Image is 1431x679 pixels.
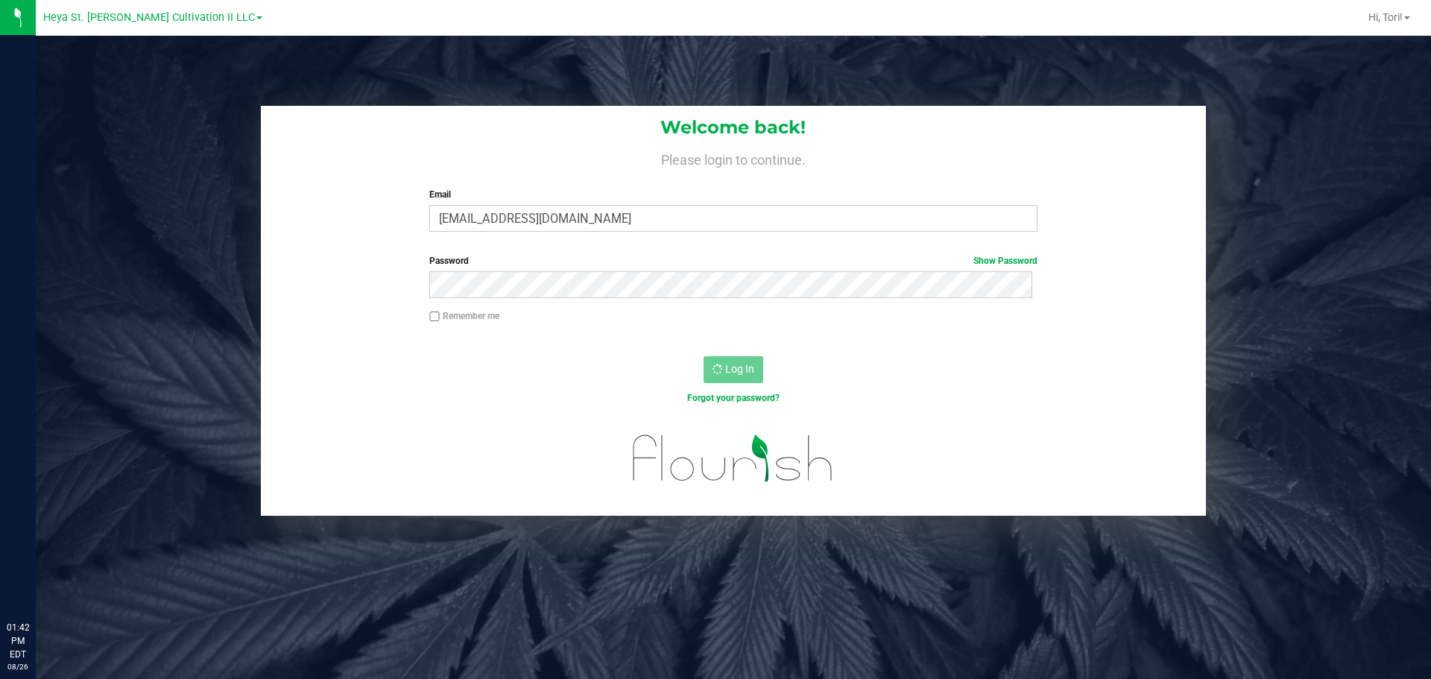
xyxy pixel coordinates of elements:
[704,356,763,383] button: Log In
[429,309,499,323] label: Remember me
[615,420,851,496] img: flourish_logo.svg
[725,363,754,375] span: Log In
[687,393,780,403] a: Forgot your password?
[429,312,440,322] input: Remember me
[429,188,1037,201] label: Email
[261,118,1206,137] h1: Welcome back!
[7,621,29,661] p: 01:42 PM EDT
[7,661,29,672] p: 08/26
[973,256,1037,266] a: Show Password
[43,11,255,24] span: Heya St. [PERSON_NAME] Cultivation II LLC
[1368,11,1403,23] span: Hi, Tori!
[261,149,1206,167] h4: Please login to continue.
[429,256,469,266] span: Password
